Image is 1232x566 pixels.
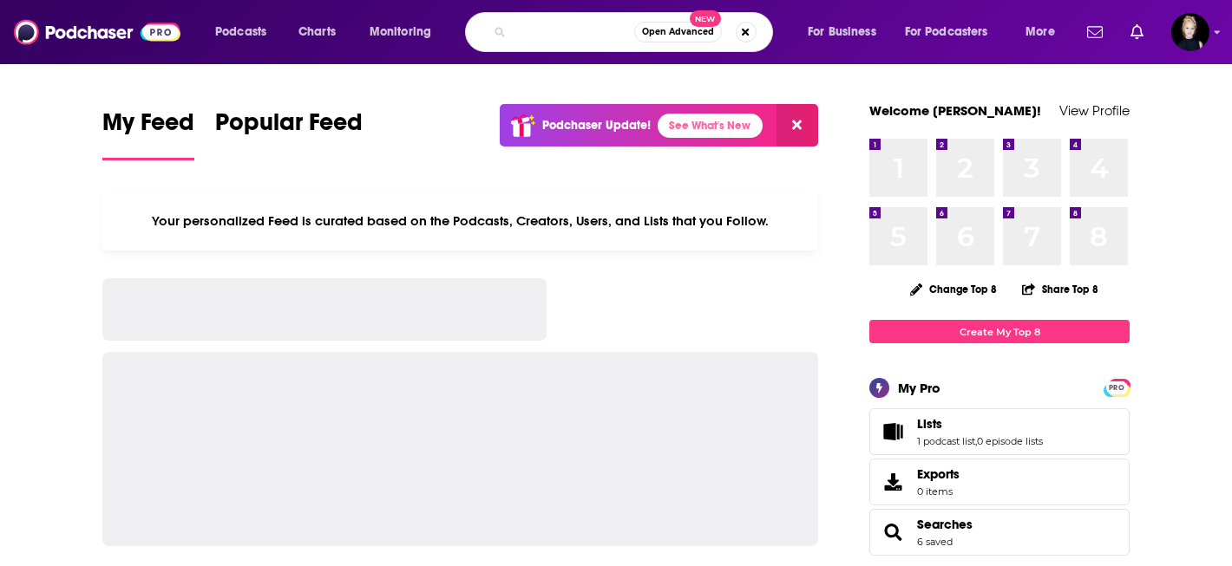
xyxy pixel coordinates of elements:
button: open menu [894,18,1013,46]
a: PRO [1106,381,1127,394]
button: Open AdvancedNew [634,22,722,42]
img: Podchaser - Follow, Share and Rate Podcasts [14,16,180,49]
button: Change Top 8 [900,278,1007,300]
button: Share Top 8 [1021,272,1099,306]
span: Popular Feed [215,107,363,147]
a: 0 episode lists [977,435,1043,447]
a: Show notifications dropdown [1124,17,1150,47]
span: More [1026,20,1055,44]
a: See What's New [658,114,763,138]
span: Exports [917,466,960,482]
a: Welcome [PERSON_NAME]! [869,102,1041,119]
span: Open Advanced [642,28,714,36]
span: Podcasts [215,20,266,44]
button: open menu [357,18,454,46]
a: View Profile [1059,102,1130,119]
a: 6 saved [917,536,953,548]
a: Lists [875,420,910,444]
span: Lists [869,408,1130,455]
span: Monitoring [370,20,431,44]
a: Popular Feed [215,107,363,160]
button: Show profile menu [1171,13,1209,51]
input: Search podcasts, credits, & more... [513,18,634,46]
span: Exports [875,470,910,494]
a: Charts [287,18,346,46]
button: open menu [796,18,898,46]
a: Show notifications dropdown [1080,17,1110,47]
img: User Profile [1171,13,1209,51]
a: Create My Top 8 [869,320,1130,343]
p: Podchaser Update! [542,118,651,133]
span: PRO [1106,381,1127,394]
a: 1 podcast list [917,435,975,447]
a: Searches [875,520,910,544]
a: Exports [869,459,1130,505]
span: For Business [808,20,876,44]
span: Logged in as Passell [1171,13,1209,51]
span: My Feed [102,107,194,147]
a: Searches [917,517,973,532]
button: open menu [1013,18,1077,46]
span: Searches [869,509,1130,556]
span: , [975,435,977,447]
div: My Pro [898,380,940,396]
a: Lists [917,416,1043,432]
a: My Feed [102,107,194,160]
div: Your personalized Feed is curated based on the Podcasts, Creators, Users, and Lists that you Follow. [102,192,818,250]
span: For Podcasters [905,20,988,44]
span: Charts [298,20,336,44]
span: Lists [917,416,942,432]
span: New [690,10,721,27]
span: 0 items [917,485,960,498]
div: Search podcasts, credits, & more... [482,12,790,52]
button: open menu [203,18,289,46]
